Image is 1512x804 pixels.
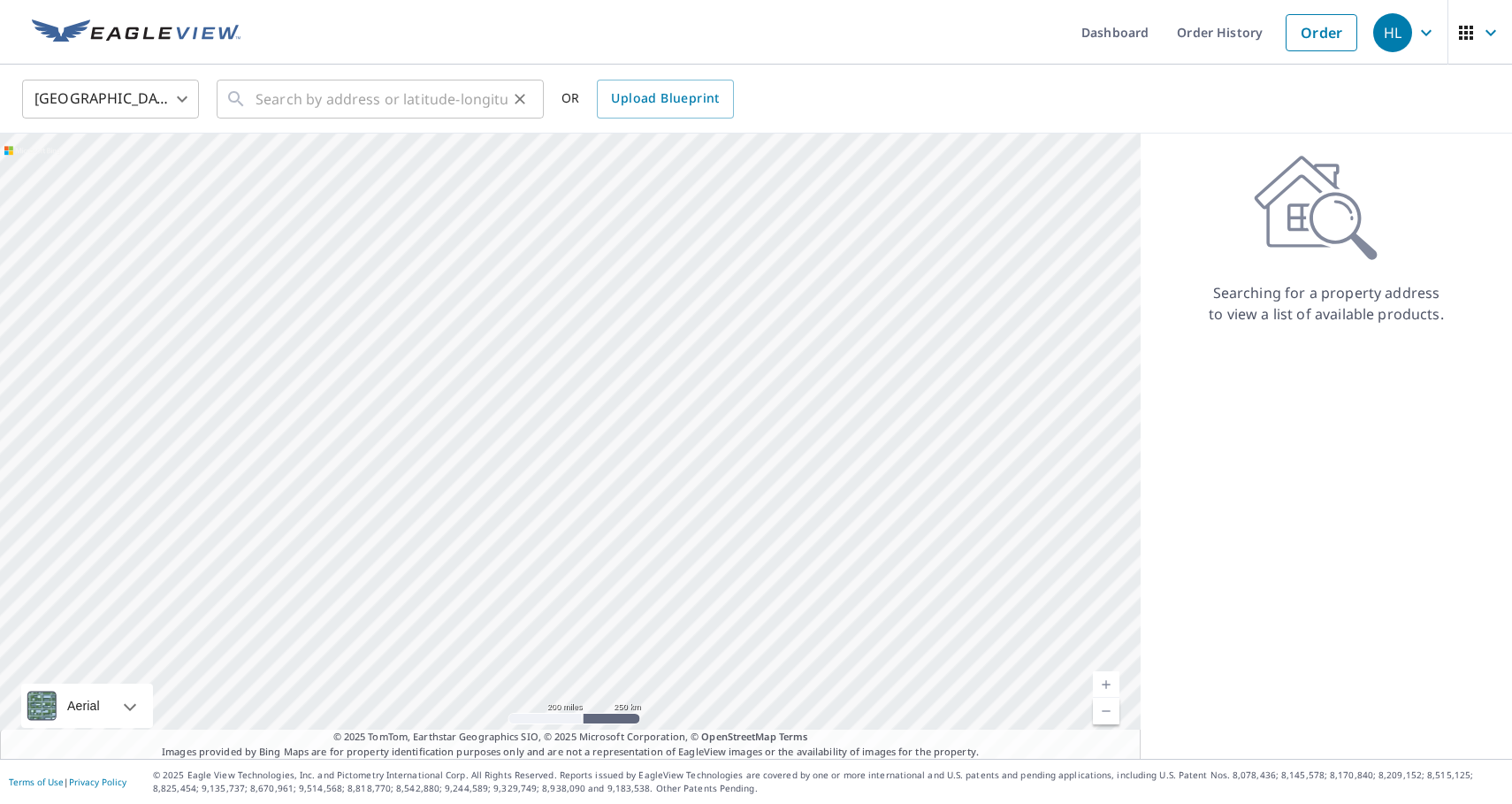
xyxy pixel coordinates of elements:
a: Order [1286,14,1357,51]
p: Searching for a property address to view a list of available products. [1208,282,1445,325]
a: Current Level 5, Zoom Out [1093,698,1119,724]
div: OR [561,80,734,119]
a: OpenStreetMap [701,730,775,743]
button: Clear [508,87,532,111]
div: Aerial [62,684,105,728]
a: Terms of Use [9,776,64,788]
div: HL [1373,13,1412,52]
span: © 2025 TomTom, Earthstar Geographics SIO, © 2025 Microsoft Corporation, © [333,730,808,745]
a: Current Level 5, Zoom In [1093,671,1119,698]
img: EV Logo [32,19,241,46]
div: Aerial [21,684,153,728]
a: Upload Blueprint [597,80,733,119]
p: © 2025 Eagle View Technologies, Inc. and Pictometry International Corp. All Rights Reserved. Repo... [153,769,1503,795]
div: [GEOGRAPHIC_DATA] [22,74,199,124]
a: Privacy Policy [69,776,126,788]
a: Terms [779,730,808,743]
input: Search by address or latitude-longitude [256,74,508,124]
p: | [9,777,126,787]
span: Upload Blueprint [611,88,719,110]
